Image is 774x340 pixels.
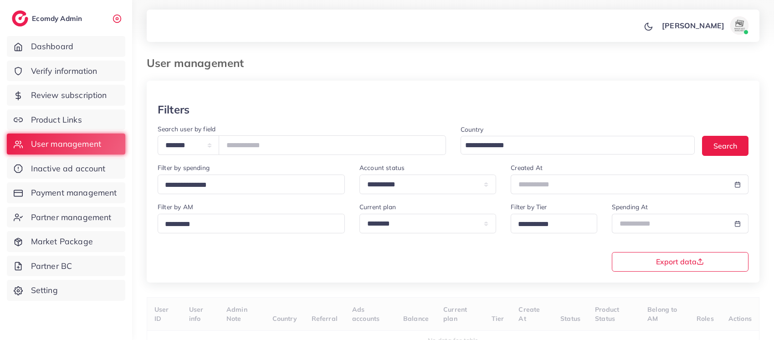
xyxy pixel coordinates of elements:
div: Search for option [158,175,345,194]
a: Verify information [7,61,125,82]
label: Spending At [612,202,648,211]
a: Partner BC [7,256,125,277]
h3: User management [147,57,251,70]
label: Current plan [359,202,396,211]
label: Country [461,125,484,134]
a: Market Package [7,231,125,252]
h3: Filters [158,103,190,116]
label: Filter by AM [158,202,193,211]
input: Search for option [162,178,333,192]
h2: Ecomdy Admin [32,14,84,23]
label: Search user by field [158,124,215,134]
label: Filter by spending [158,163,210,172]
button: Export data [612,252,748,272]
a: Setting [7,280,125,301]
span: Review subscription [31,89,107,101]
input: Search for option [462,139,683,153]
p: [PERSON_NAME] [662,20,724,31]
label: Account status [359,163,405,172]
a: [PERSON_NAME]avatar [657,16,752,35]
button: Search [702,136,748,155]
span: Product Links [31,114,82,126]
a: Review subscription [7,85,125,106]
span: Partner BC [31,260,72,272]
a: logoEcomdy Admin [12,10,84,26]
a: Dashboard [7,36,125,57]
input: Search for option [162,217,333,232]
span: Market Package [31,236,93,247]
span: Partner management [31,211,112,223]
div: Search for option [158,214,345,233]
a: Inactive ad account [7,158,125,179]
img: avatar [730,16,748,35]
span: User management [31,138,101,150]
input: Search for option [515,217,585,232]
img: logo [12,10,28,26]
div: Search for option [461,136,695,155]
a: Product Links [7,109,125,130]
a: Payment management [7,182,125,203]
label: Filter by Tier [511,202,547,211]
span: Setting [31,284,58,296]
span: Inactive ad account [31,163,106,175]
span: Dashboard [31,41,73,52]
span: Verify information [31,65,97,77]
span: Export data [656,258,704,265]
a: User management [7,134,125,155]
a: Partner management [7,207,125,228]
div: Search for option [511,214,597,233]
label: Created At [511,163,543,172]
span: Payment management [31,187,117,199]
